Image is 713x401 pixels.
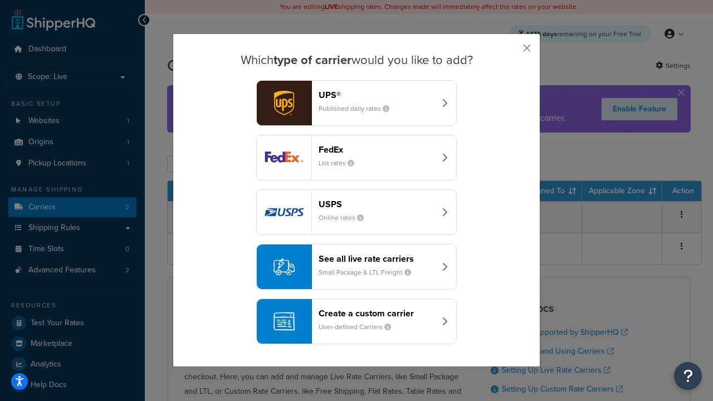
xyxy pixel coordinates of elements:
img: icon-carrier-custom-c93b8a24.svg [274,311,295,332]
small: Published daily rates [319,104,398,114]
small: User-defined Carriers [319,322,400,332]
header: Create a custom carrier [319,308,435,319]
button: usps logoUSPSOnline rates [256,189,457,235]
small: List rates [319,158,363,168]
button: ups logoUPS®Published daily rates [256,80,457,126]
button: Create a custom carrierUser-defined Carriers [256,299,457,344]
header: FedEx [319,144,435,155]
h3: Which would you like to add? [201,53,512,67]
button: See all live rate carriersSmall Package & LTL Freight [256,244,457,290]
button: Open Resource Center [674,362,702,390]
header: USPS [319,199,435,209]
small: Small Package & LTL Freight [319,267,420,277]
header: See all live rate carriers [319,253,435,264]
strong: type of carrier [274,51,351,69]
img: usps logo [257,190,311,234]
img: icon-carrier-liverate-becf4550.svg [274,256,295,277]
small: Online rates [319,213,373,223]
img: ups logo [257,81,311,125]
img: fedEx logo [257,135,311,180]
button: fedEx logoFedExList rates [256,135,457,180]
header: UPS® [319,90,435,100]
